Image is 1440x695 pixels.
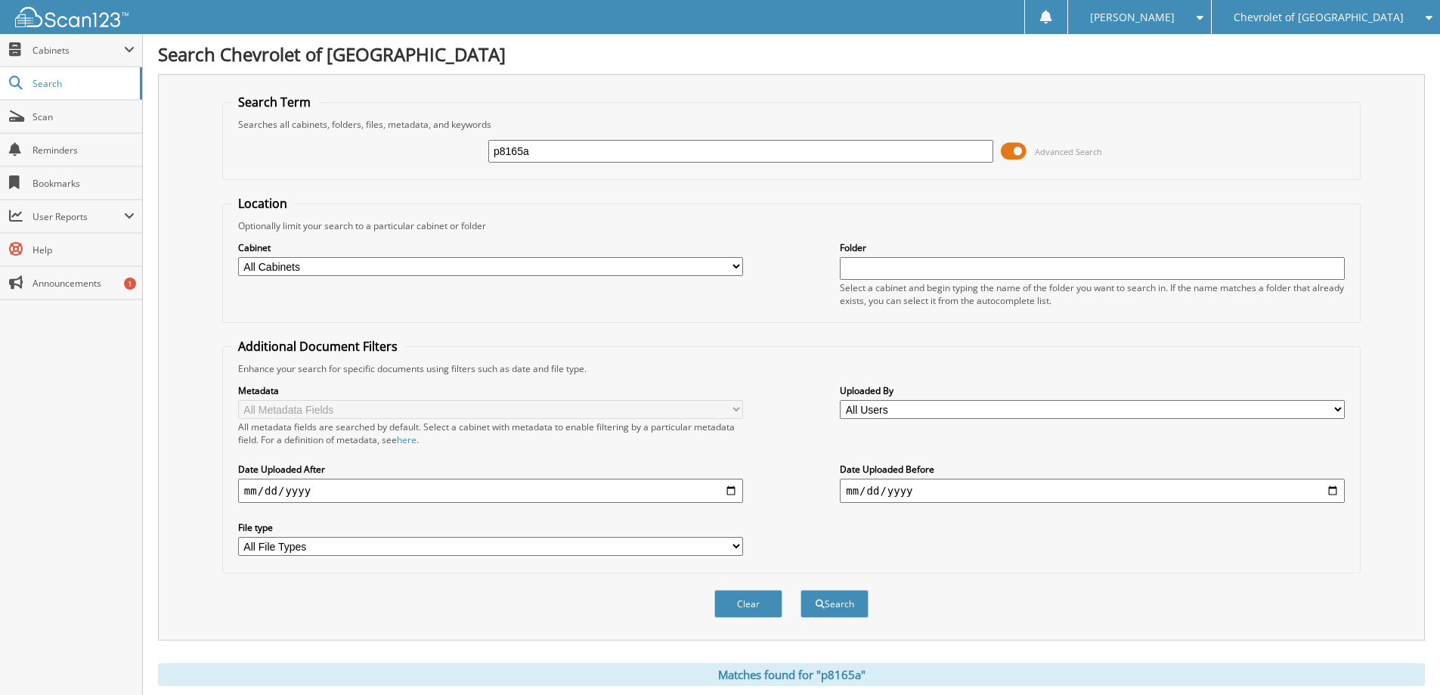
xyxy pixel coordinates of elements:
[231,338,405,355] legend: Additional Document Filters
[158,663,1425,686] div: Matches found for "p8165a"
[33,177,135,190] span: Bookmarks
[33,277,135,290] span: Announcements
[1234,13,1404,22] span: Chevrolet of [GEOGRAPHIC_DATA]
[158,42,1425,67] h1: Search Chevrolet of [GEOGRAPHIC_DATA]
[33,210,124,223] span: User Reports
[397,433,417,446] a: here
[840,241,1345,254] label: Folder
[238,521,743,534] label: File type
[238,479,743,503] input: start
[238,241,743,254] label: Cabinet
[840,479,1345,503] input: end
[231,94,318,110] legend: Search Term
[840,384,1345,397] label: Uploaded By
[33,77,132,90] span: Search
[801,590,869,618] button: Search
[238,420,743,446] div: All metadata fields are searched by default. Select a cabinet with metadata to enable filtering b...
[840,281,1345,307] div: Select a cabinet and begin typing the name of the folder you want to search in. If the name match...
[33,110,135,123] span: Scan
[231,362,1352,375] div: Enhance your search for specific documents using filters such as date and file type.
[840,463,1345,476] label: Date Uploaded Before
[238,384,743,397] label: Metadata
[33,144,135,157] span: Reminders
[231,219,1352,232] div: Optionally limit your search to a particular cabinet or folder
[238,463,743,476] label: Date Uploaded After
[231,118,1352,131] div: Searches all cabinets, folders, files, metadata, and keywords
[231,195,295,212] legend: Location
[15,7,129,27] img: scan123-logo-white.svg
[1035,146,1102,157] span: Advanced Search
[33,244,135,256] span: Help
[1090,13,1175,22] span: [PERSON_NAME]
[714,590,782,618] button: Clear
[33,44,124,57] span: Cabinets
[124,278,136,290] div: 1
